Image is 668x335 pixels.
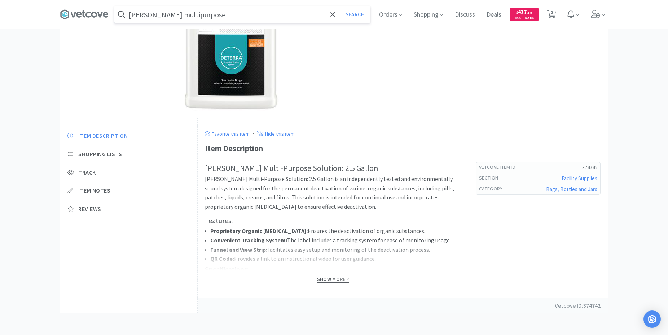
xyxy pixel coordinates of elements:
[522,164,597,171] h5: 374742
[516,10,518,15] span: $
[317,276,349,283] span: Show More
[210,227,308,234] strong: Proprietary Organic [MEDICAL_DATA]:
[205,215,462,226] h3: Features:
[479,185,508,193] h6: Category
[263,131,295,137] p: Hide this item
[114,6,370,23] input: Search by item, sku, manufacturer, ingredient, size...
[527,10,532,15] span: . 58
[479,164,522,171] h6: Vetcove Item Id
[210,131,250,137] p: Favorite this item
[484,12,504,18] a: Deals
[205,175,462,211] p: [PERSON_NAME] Multi-Purpose Solution: 2.5 Gallon is an independently tested and environmentally s...
[643,310,661,328] div: Open Intercom Messenger
[510,5,539,24] a: $437.58Cash Back
[546,186,597,193] a: Bags, Bottles and Jars
[514,16,534,21] span: Cash Back
[555,301,601,310] p: Vetcove ID: 374742
[452,12,478,18] a: Discuss
[340,6,370,23] button: Search
[78,132,128,140] span: Item Description
[205,142,601,155] div: Item Description
[544,12,559,19] a: 3
[78,150,122,158] span: Shopping Lists
[516,8,532,15] span: 437
[479,175,504,182] h6: Section
[210,226,462,236] li: Ensures the deactivation of organic substances.
[253,129,254,138] div: ·
[210,236,462,245] li: The label includes a tracking system for ease of monitoring usage.
[78,169,96,176] span: Track
[205,162,462,175] h2: [PERSON_NAME] Multi-Purpose Solution: 2.5 Gallon
[78,187,110,194] span: Item Notes
[78,205,101,213] span: Reviews
[210,237,287,244] strong: Convenient Tracking System:
[562,175,597,182] a: Facility Supplies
